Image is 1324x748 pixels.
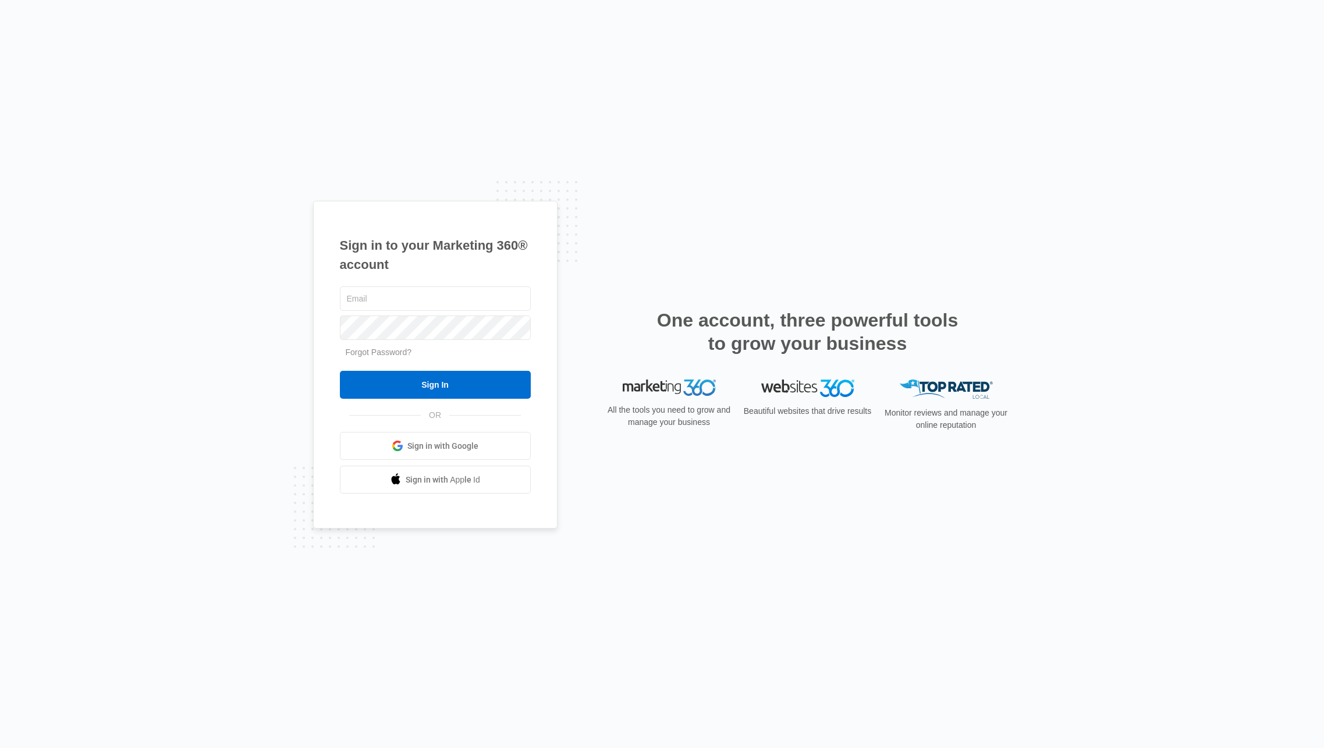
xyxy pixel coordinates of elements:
[340,432,531,460] a: Sign in with Google
[654,309,962,355] h2: One account, three powerful tools to grow your business
[406,474,480,486] span: Sign in with Apple Id
[407,440,478,452] span: Sign in with Google
[623,380,716,396] img: Marketing 360
[340,286,531,311] input: Email
[743,405,873,417] p: Beautiful websites that drive results
[604,404,734,428] p: All the tools you need to grow and manage your business
[900,380,993,399] img: Top Rated Local
[421,409,449,421] span: OR
[340,466,531,494] a: Sign in with Apple Id
[761,380,854,396] img: Websites 360
[340,236,531,274] h1: Sign in to your Marketing 360® account
[346,348,412,357] a: Forgot Password?
[340,371,531,399] input: Sign In
[881,407,1011,431] p: Monitor reviews and manage your online reputation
